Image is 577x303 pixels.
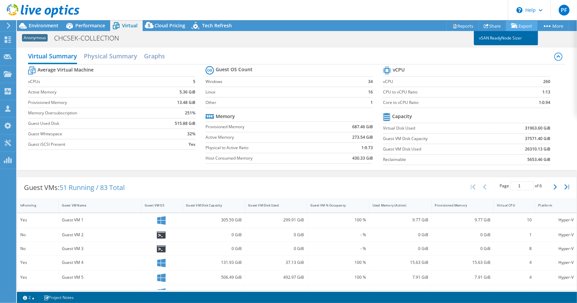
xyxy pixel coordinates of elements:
b: 5653.46 GiB [527,156,550,163]
b: 260 [543,78,550,85]
a: Export [506,21,537,31]
div: 95.64 GiB [248,288,304,296]
div: Hyper-V [538,288,574,296]
div: 0 GiB [435,231,490,239]
label: Memory Oversubscription [28,110,155,116]
b: 1 [370,99,373,106]
h2: Graphs [144,49,165,63]
b: 1:9.73 [361,144,373,151]
label: Linux [206,89,358,95]
div: Hyper-V [538,259,574,266]
div: 6 [497,288,532,296]
span: Page of [500,182,542,190]
label: Host Consumed Memory [206,155,324,162]
div: Guest VMs: [17,177,131,198]
div: 15.63 GiB [435,288,490,296]
svg: \n [516,7,523,13]
div: 4 [497,259,532,266]
label: Guest VM Disk Used [383,146,492,153]
label: Active Memory [206,134,324,141]
b: Memory [216,113,235,120]
div: Guest VM 5 [62,274,138,281]
div: 0 GiB [372,245,428,252]
div: 131.93 GiB [186,259,242,266]
div: 15.63 GiB [372,288,428,296]
b: 32% [187,131,195,137]
div: Guest VM Name [62,203,130,208]
div: 9.77 GiB [435,216,490,224]
span: Cloud Pricing [154,22,185,29]
a: More [537,21,569,31]
div: 0 GiB [248,245,304,252]
a: 2 [18,293,39,302]
div: Guest VM 3 [62,245,138,252]
div: 1 [497,231,532,239]
div: - % [310,245,366,252]
div: 4 [497,274,532,281]
b: 273.54 GiB [352,134,373,141]
div: Guest VM Disk Capacity [186,203,234,208]
b: 515.88 GiB [175,120,195,127]
b: vCPU [393,66,405,73]
input: jump to page [510,182,534,190]
div: 0 GiB [186,245,242,252]
label: CPU to vCPU Ratio [383,89,512,95]
h2: Virtual Summary [28,49,77,64]
span: Performance [75,22,105,29]
div: No [20,245,55,252]
b: 1:13 [542,89,550,95]
div: Hyper-V [538,274,574,281]
div: 0 GiB [435,245,490,252]
div: Guest VM 2 [62,231,138,239]
div: 0 GiB [186,231,242,239]
label: Provisioned Memory [206,123,324,130]
div: 100 % [310,274,366,281]
div: 37.13 GiB [248,259,304,266]
div: Hyper-V [538,231,574,239]
b: 31963.60 GiB [525,125,550,132]
a: Project Notes [39,293,78,302]
label: Active Memory [28,89,155,95]
label: Physical to Active Ratio [206,144,324,151]
div: 15.63 GiB [372,259,428,266]
div: 10 [497,216,532,224]
div: 303.88 GiB [186,288,242,296]
div: Guest VM % Occupancy [310,203,358,208]
span: 51 Running / 83 Total [59,183,125,192]
div: 100 % [310,259,366,266]
div: 299.91 GiB [248,216,304,224]
div: Guest VM 6 [62,288,138,296]
span: 6 [539,183,542,189]
div: 100 % [310,216,366,224]
div: 7.91 GiB [435,274,490,281]
div: Yes [20,259,55,266]
div: Guest VM 1 [62,216,138,224]
b: 5 [193,78,195,85]
div: 9.77 GiB [372,216,428,224]
b: 37571.40 GiB [525,135,550,142]
div: 8 [497,245,532,252]
div: Hyper-V [538,216,574,224]
div: 492.97 GiB [248,274,304,281]
label: vCPU [383,78,512,85]
h2: Physical Summary [84,49,137,63]
div: 506.49 GiB [186,274,242,281]
span: Virtual [122,22,138,29]
b: 13.48 GiB [177,99,195,106]
div: Yes [20,216,55,224]
b: 251% [185,110,195,116]
label: Windows [206,78,358,85]
label: Virtual Disk Used [383,125,492,132]
a: Share [479,21,506,31]
span: Anonymous [22,34,48,42]
label: vCPUs [28,78,155,85]
div: Guest VM OS [145,203,172,208]
span: Tech Refresh [202,22,232,29]
b: 34 [368,78,373,85]
div: 15.63 GiB [435,259,490,266]
b: 1:0.94 [539,99,550,106]
label: Reclaimable [383,156,492,163]
a: vSAN ReadyNode Sizer [474,31,538,45]
b: Capacity [392,113,412,120]
b: 5.36 GiB [179,89,195,95]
